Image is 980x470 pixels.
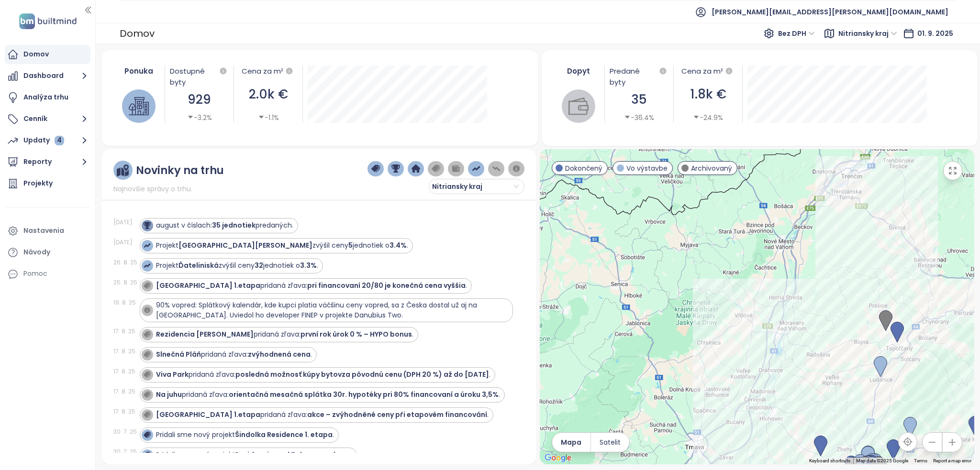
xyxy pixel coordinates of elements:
[118,66,160,77] div: Ponuka
[144,391,150,398] img: icon
[113,184,192,194] span: Najnovšie správy o trhu.
[156,281,467,291] div: pridaná zľava: .
[248,350,311,359] strong: zvýhodnená cena
[542,452,574,464] img: Google
[156,329,413,339] div: pridaná zľava: .
[156,300,477,320] span: 90% vopred: Splátkový kalendár, kde kupci platia väčšinu ceny vopred, sa z Česka dostal už aj na ...
[258,114,265,120] span: caret-down
[5,45,90,64] a: Domov
[239,85,298,104] div: 2.0k €
[568,96,589,116] img: wallet
[113,278,137,287] div: 25. 8. 25
[113,258,137,267] div: 26. 8. 25
[5,221,90,240] a: Nastavenia
[23,268,47,280] div: Pomoc
[255,261,263,270] strong: 32
[390,240,407,250] strong: 3.4%
[624,112,654,123] div: -36.4%
[472,164,480,173] img: price-increases.png
[156,329,254,339] strong: Rezidencia [PERSON_NAME]
[626,163,668,174] span: Vo výstavbe
[624,114,631,120] span: caret-down
[144,242,150,249] img: icon
[156,390,182,399] strong: Na juhu
[307,281,466,290] strong: pri financovaní 20/80 je konečná cena vyššia
[187,114,194,120] span: caret-down
[432,179,519,194] span: Nitriansky kraj
[113,407,137,416] div: 17. 8. 25
[23,48,49,60] div: Domov
[5,109,90,129] button: Cenník
[5,131,90,150] button: Updaty 4
[129,96,149,116] img: house
[917,29,953,38] span: 01. 9. 2025
[113,367,137,376] div: 17. 8. 25
[23,91,68,103] div: Analýza trhu
[16,11,79,31] img: logo
[144,371,150,378] img: icon
[5,174,90,193] a: Projekty
[144,282,150,289] img: icon
[156,240,408,251] div: Projekt zvýšil ceny jednotiek o .
[542,452,574,464] a: Open this area in Google Maps (opens a new window)
[156,410,489,420] div: pridaná zľava: .
[301,329,412,339] strong: první rok úrok 0 % – HYPO bonus
[565,163,602,174] span: Dokončený
[558,66,600,77] div: Dopyt
[120,25,155,42] div: Domov
[610,66,668,87] div: Predané byty
[371,164,380,173] img: price-tag-dark-blue.png
[258,112,279,123] div: -1.1%
[679,66,737,77] div: Cena za m²
[144,306,150,313] img: icon
[512,164,521,173] img: information-circle.png
[144,451,150,458] img: icon
[156,370,490,380] div: pridaná zľava: .
[610,90,668,109] div: 35
[712,0,948,23] span: [PERSON_NAME][EMAIL_ADDRESS][PERSON_NAME][DOMAIN_NAME]
[679,85,737,104] div: 1.8k €
[113,238,137,247] div: [DATE]
[144,411,150,418] img: icon
[156,410,260,419] strong: [GEOGRAPHIC_DATA] 1.etapa
[5,243,90,262] a: Návody
[452,164,460,173] img: wallet-dark-grey.png
[156,350,312,360] div: pridaná zľava: .
[156,430,334,440] div: Pridali sme nový projekt .
[307,410,487,419] strong: akce – zvýhodněné ceny při etapovém financování
[235,450,351,459] strong: Rezidencia pod Zoborom - domy
[144,222,150,229] img: icon
[156,281,260,290] strong: [GEOGRAPHIC_DATA] 1.etapa
[778,26,815,41] span: Bez DPH
[113,218,137,227] div: [DATE]
[5,66,90,86] button: Dashboard
[348,240,353,250] strong: 5
[5,264,90,284] div: Pomoc
[113,347,137,356] div: 17. 8. 25
[391,164,400,173] img: trophy-dark-blue.png
[242,66,283,77] div: Cena za m²
[156,390,500,400] div: pridaná zľava: .
[144,262,150,269] img: icon
[229,390,499,399] strong: orientačná mesačná splátka 30r. hypotéky pri 80% financovaní a úroku 3,5%
[156,261,318,271] div: Projekt zvýšil ceny jednotiek o .
[23,246,50,258] div: Návody
[235,430,333,439] strong: Šindolka Residence 1. etapa
[23,177,53,189] div: Projekty
[113,448,137,456] div: 30. 7. 25
[914,458,927,463] a: Terms (opens in new tab)
[600,437,621,448] span: Satelit
[235,370,489,379] strong: posledná možnosť kúpy bytovza pôvodnú cenu (DPH 20 %) až do [DATE]
[170,90,229,109] div: 929
[144,331,150,338] img: icon
[552,433,590,452] button: Mapa
[693,114,700,120] span: caret-down
[156,220,293,230] div: august v číslach: predaných.
[144,351,150,358] img: icon
[933,458,971,463] a: Report a map error
[432,164,440,173] img: price-tag-grey.png
[561,437,581,448] span: Mapa
[838,26,897,41] span: Nitriansky kraj
[856,458,908,463] span: Map data ©2025 Google
[178,240,312,250] strong: [GEOGRAPHIC_DATA][PERSON_NAME]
